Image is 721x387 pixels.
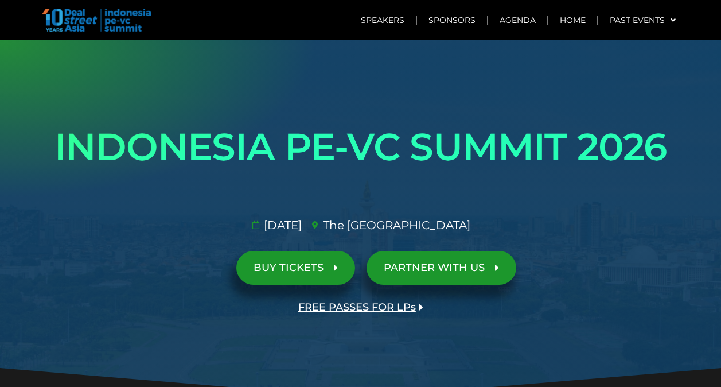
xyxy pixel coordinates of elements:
a: FREE PASSES FOR LPs [281,291,441,324]
span: BUY TICKETS [254,262,324,273]
span: [DATE]​ [261,216,302,234]
a: Sponsors [417,7,487,33]
a: PARTNER WITH US [367,251,516,285]
h1: INDONESIA PE-VC SUMMIT 2026 [40,115,682,179]
span: PARTNER WITH US [384,262,485,273]
a: Home [548,7,597,33]
span: The [GEOGRAPHIC_DATA]​ [320,216,470,234]
a: Past Events [598,7,687,33]
a: BUY TICKETS [236,251,355,285]
a: Speakers [349,7,416,33]
span: FREE PASSES FOR LPs [298,302,416,313]
a: Agenda [488,7,547,33]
